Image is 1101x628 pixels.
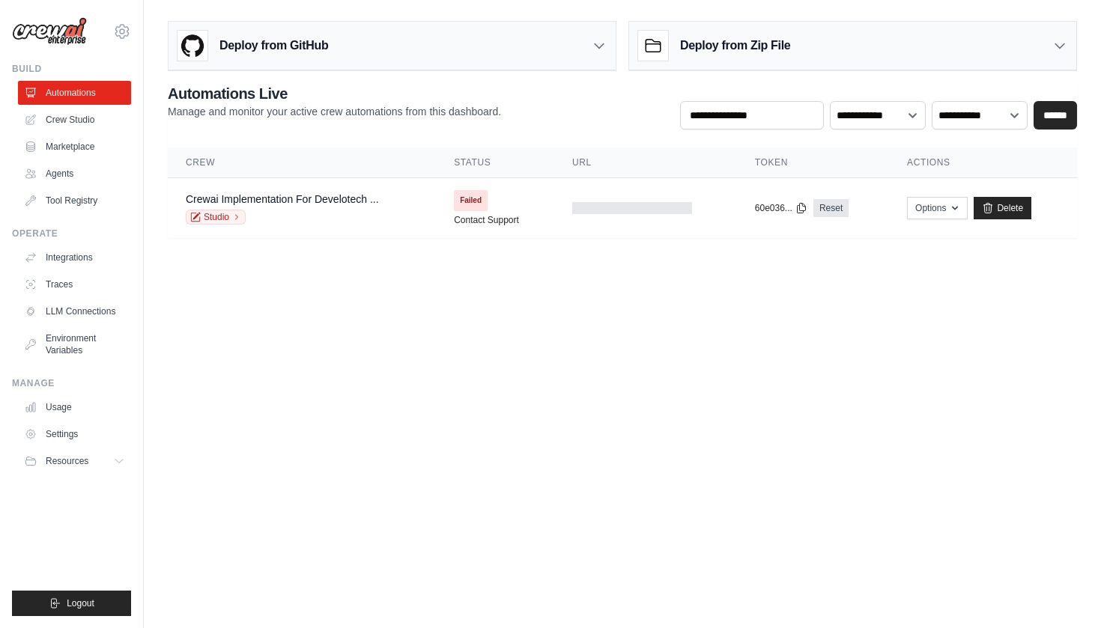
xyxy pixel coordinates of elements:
[18,189,131,213] a: Tool Registry
[18,299,131,323] a: LLM Connections
[12,591,131,616] button: Logout
[974,197,1031,219] a: Delete
[18,395,131,419] a: Usage
[18,246,131,269] a: Integrations
[18,108,131,132] a: Crew Studio
[737,147,889,178] th: Token
[889,147,1077,178] th: Actions
[168,147,436,178] th: Crew
[554,147,737,178] th: URL
[436,147,554,178] th: Status
[907,197,968,219] button: Options
[18,326,131,362] a: Environment Variables
[18,422,131,446] a: Settings
[680,37,790,55] h3: Deploy from Zip File
[186,210,246,225] a: Studio
[12,63,131,75] div: Build
[813,199,849,217] a: Reset
[18,135,131,159] a: Marketplace
[18,81,131,105] a: Automations
[219,37,328,55] h3: Deploy from GitHub
[46,455,88,467] span: Resources
[454,190,488,211] span: Failed
[18,162,131,186] a: Agents
[755,202,807,214] button: 60e036...
[168,104,501,119] p: Manage and monitor your active crew automations from this dashboard.
[454,214,519,226] a: Contact Support
[18,449,131,473] button: Resources
[12,228,131,240] div: Operate
[178,31,207,61] img: GitHub Logo
[12,17,87,46] img: Logo
[67,597,94,609] span: Logout
[186,193,379,205] a: Crewai Implementation For Develotech ...
[18,272,131,296] a: Traces
[168,83,501,104] h2: Automations Live
[12,377,131,389] div: Manage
